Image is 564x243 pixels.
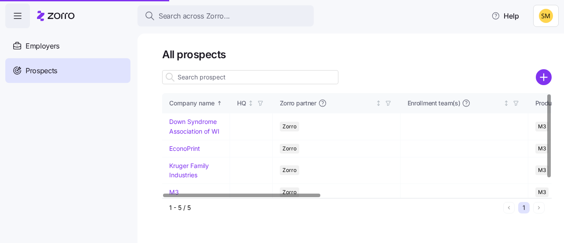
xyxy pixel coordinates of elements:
[538,144,546,153] span: M3
[282,122,297,131] span: Zorro
[503,100,509,106] div: Not sorted
[137,5,314,26] button: Search across Zorro...
[273,93,401,113] th: Zorro partnerNot sorted
[216,100,223,106] div: Sorted ascending
[169,98,215,108] div: Company name
[162,48,552,61] h1: All prospects
[503,202,515,213] button: Previous page
[491,11,519,21] span: Help
[533,202,545,213] button: Next page
[162,93,230,113] th: Company nameSorted ascending
[159,11,230,22] span: Search across Zorro...
[375,100,382,106] div: Not sorted
[484,7,526,25] button: Help
[518,202,530,213] button: 1
[5,34,130,58] a: Employers
[162,70,338,84] input: Search prospect
[169,188,179,196] a: M3
[538,165,546,175] span: M3
[230,93,273,113] th: HQNot sorted
[5,58,130,83] a: Prospects
[539,9,553,23] img: 332abf8e25fa19fe34a8803d60b8fe92
[538,187,546,197] span: M3
[248,100,254,106] div: Not sorted
[538,122,546,131] span: M3
[280,99,316,108] span: Zorro partner
[282,165,297,175] span: Zorro
[401,93,528,113] th: Enrollment team(s)Not sorted
[169,203,500,212] div: 1 - 5 / 5
[282,144,297,153] span: Zorro
[408,99,460,108] span: Enrollment team(s)
[536,69,552,85] svg: add icon
[237,98,246,108] div: HQ
[282,187,297,197] span: Zorro
[169,118,219,135] a: Down Syndrome Association of WI
[26,65,57,76] span: Prospects
[169,145,200,152] a: EconoPrint
[26,41,59,52] span: Employers
[169,162,209,179] a: Kruger Family Industries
